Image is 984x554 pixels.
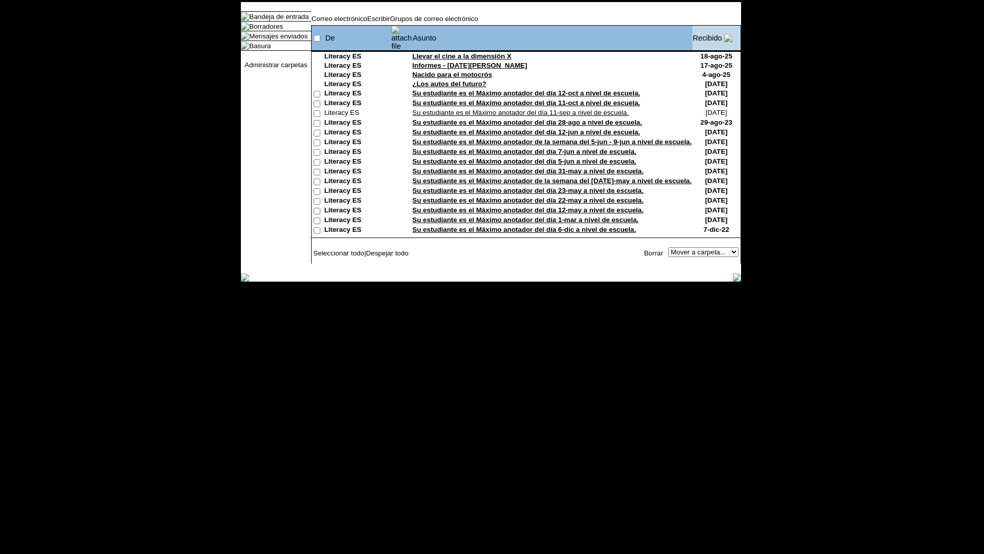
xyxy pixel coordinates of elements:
nobr: [DATE] [705,206,728,214]
nobr: [DATE] [705,80,728,88]
nobr: 18-ago-25 [701,52,732,60]
a: Llevar el cine a la dimensión X [413,52,511,60]
td: Literacy ES [324,109,391,118]
a: Borradores [249,23,283,30]
nobr: [DATE] [705,167,728,175]
a: Borrar [644,249,663,257]
nobr: [DATE] [705,89,728,97]
td: Literacy ES [324,196,391,206]
a: Nacido para el motocrós [413,71,493,78]
nobr: [DATE] [705,157,728,165]
a: Su estudiante es el Máximo anotador del día 22-may a nivel de escuela. [413,196,644,204]
a: Asunto [413,34,437,42]
a: Informes - [DATE][PERSON_NAME] [413,62,527,69]
td: Literacy ES [324,206,391,216]
a: Su estudiante es el Máximo anotador del día 23-may a nivel de escuela. [413,187,644,194]
nobr: [DATE] [705,148,728,155]
a: Recibido [693,34,722,42]
td: Literacy ES [324,157,391,167]
a: Seleccionar todo [313,249,364,257]
td: Literacy ES [324,89,391,99]
a: Su estudiante es el Máximo anotador del día 5-jun a nivel de escuela. [413,157,637,165]
nobr: 7-dic-22 [704,226,729,233]
td: Literacy ES [324,52,391,62]
td: Literacy ES [324,99,391,109]
a: Su estudiante es el Máximo anotador de la semana del [DATE]-may a nivel de escuela. [413,177,692,185]
a: Grupos de correo electrónico [390,15,478,23]
a: De [325,34,335,42]
a: Bandeja de entrada [249,13,309,21]
a: Su estudiante es el Máximo anotador del día 6-dic a nivel de escuela. [413,226,636,233]
img: folder_icon_pick.gif [241,12,249,21]
td: Literacy ES [324,187,391,196]
a: Su estudiante es el Máximo anotador del día 7-jun a nivel de escuela. [413,148,637,155]
a: Su estudiante es el Máximo anotador del día 31-may a nivel de escuela. [413,167,644,175]
nobr: [DATE] [705,128,728,136]
td: | [312,247,437,259]
td: Literacy ES [324,226,391,235]
img: table_footer_left.gif [241,273,249,282]
nobr: 29-ago-23 [701,118,732,126]
td: Literacy ES [324,148,391,157]
a: Basura [249,42,271,50]
a: Su estudiante es el Máximo anotador del día 12-jun a nivel de escuela. [413,128,640,136]
img: table_footer_right.gif [733,273,741,282]
td: Literacy ES [324,118,391,128]
a: Administrar carpetas [244,61,307,69]
a: Su estudiante es el Máximo anotador del día 12-oct a nivel de escuela. [413,89,640,97]
img: arrow_down.gif [724,34,732,42]
td: Literacy ES [324,216,391,226]
img: folder_icon.gif [241,42,249,50]
td: Literacy ES [324,62,391,71]
td: Literacy ES [324,138,391,148]
nobr: [DATE] [705,216,728,224]
nobr: 4-ago-25 [702,71,730,78]
td: Literacy ES [324,128,391,138]
a: Escribir [367,15,390,23]
img: folder_icon.gif [241,32,249,40]
td: Literacy ES [324,71,391,80]
nobr: [DATE] [705,99,728,107]
td: Literacy ES [324,80,391,89]
nobr: 17-ago-25 [701,62,732,69]
a: Su estudiante es el Máximo anotador del día 28-ago a nivel de escuela. [413,118,642,126]
a: Su estudiante es el Máximo anotador del día 11-oct a nivel de escuela. [413,99,640,107]
a: Mensajes enviados [249,32,307,40]
a: Correo electrónico [312,15,367,23]
a: Despejar todo [366,249,408,257]
nobr: [DATE] [706,109,727,116]
img: attach file [392,26,412,50]
nobr: [DATE] [705,187,728,194]
td: Literacy ES [324,167,391,177]
nobr: [DATE] [705,177,728,185]
a: Su estudiante es el Máximo anotador del día 12-may a nivel de escuela. [413,206,644,214]
a: Su estudiante es el Máximo anotador de la semana del 5-jun - 9-jun a nivel de escuela. [413,138,692,146]
a: ¿Los autos del futuro? [413,80,486,88]
td: Literacy ES [324,177,391,187]
a: Su estudiante es el Máximo anotador del día 1-mar a nivel de escuela. [413,216,639,224]
img: folder_icon.gif [241,22,249,30]
a: Su estudiante es el Máximo anotador del día 11-sep a nivel de escuela. [413,109,629,116]
nobr: [DATE] [705,196,728,204]
nobr: [DATE] [705,138,728,146]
